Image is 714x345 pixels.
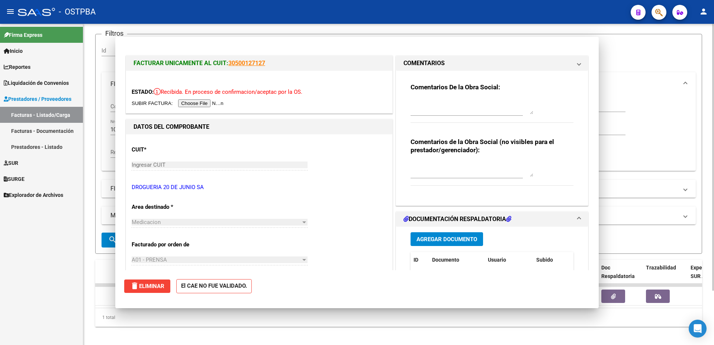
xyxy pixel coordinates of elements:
span: Buscar Comprobante [108,237,182,243]
h1: DOCUMENTACIÓN RESPALDATORIA [403,215,511,224]
h1: COMENTARIOS [403,59,445,68]
datatable-header-cell: Documento [429,252,485,268]
span: Prestadores / Proveedores [4,95,71,103]
span: Documento [432,257,459,263]
span: Explorador de Archivos [4,191,63,199]
span: Comprobante Tipo [110,103,171,110]
mat-icon: person [699,7,708,16]
span: Usuario [488,257,506,263]
mat-icon: delete [130,281,139,290]
p: Area destinado * [132,203,208,211]
strong: Comentarios De la Obra Social: [411,83,500,91]
span: Trazabilidad [646,265,676,271]
span: Firma Express [4,31,42,39]
span: Eliminar [130,283,164,290]
h3: Filtros [102,28,127,39]
mat-icon: search [108,235,117,244]
div: COMENTARIOS [396,71,588,205]
span: SURGE [4,175,25,183]
button: Eliminar [124,279,170,293]
datatable-header-cell: Trazabilidad [643,260,688,293]
a: 30500127127 [228,60,265,67]
div: 1 total [95,308,702,327]
span: Reportes [4,63,30,71]
datatable-header-cell: ID [411,252,429,268]
div: Open Intercom Messenger [689,320,707,338]
span: Recibida. En proceso de confirmacion/aceptac por la OS. [154,89,302,95]
mat-panel-title: MAS FILTROS [110,211,678,220]
span: - OSTPBA [59,4,96,20]
span: Inicio [4,47,23,55]
datatable-header-cell: Subido [533,252,570,268]
strong: El CAE NO FUE VALIDADO. [176,279,252,294]
span: ESTADO: [132,89,154,95]
button: Agregar Documento [411,232,483,246]
span: SUR [4,159,18,167]
span: Agregar Documento [416,236,477,243]
span: A01 - PRENSA [132,256,167,263]
mat-panel-title: FILTROS DE INTEGRACION [110,185,678,193]
strong: DATOS DEL COMPROBANTE [134,123,209,130]
span: Medicacion [132,219,161,226]
datatable-header-cell: Usuario [485,252,533,268]
p: Facturado por orden de [132,240,208,249]
mat-icon: menu [6,7,15,16]
strong: Comentarios de la Obra Social (no visibles para el prestador/gerenciador): [411,138,554,154]
span: Liquidación de Convenios [4,79,69,87]
mat-expansion-panel-header: DOCUMENTACIÓN RESPALDATORIA [396,212,588,227]
span: Subido [536,257,553,263]
span: FACTURAR UNICAMENTE AL CUIT: [134,60,228,67]
span: ID [414,257,418,263]
datatable-header-cell: Acción [570,252,608,268]
mat-panel-title: FILTROS DEL COMPROBANTE [110,80,678,88]
datatable-header-cell: Doc Respaldatoria [598,260,643,293]
p: DROGUERIA 20 DE JUNIO SA [132,183,387,192]
span: Doc Respaldatoria [601,265,635,279]
p: CUIT [132,146,208,154]
mat-expansion-panel-header: COMENTARIOS [396,56,588,71]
